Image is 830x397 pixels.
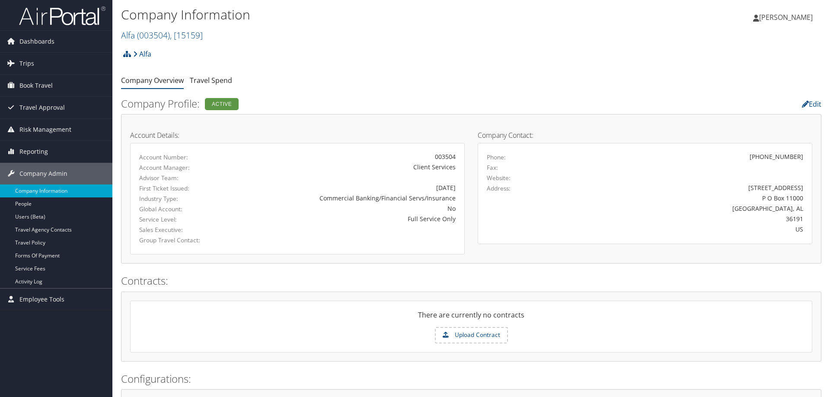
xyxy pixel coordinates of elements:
[19,31,54,52] span: Dashboards
[137,29,170,41] span: ( 003504 )
[121,372,821,386] h2: Configurations:
[19,53,34,74] span: Trips
[139,174,236,182] label: Advisor Team:
[249,204,456,213] div: No
[487,184,511,193] label: Address:
[121,273,821,288] h2: Contracts:
[130,132,465,139] h4: Account Details:
[121,29,203,41] a: Alfa
[750,152,803,161] div: [PHONE_NUMBER]
[121,6,588,24] h1: Company Information
[170,29,203,41] span: , [ 15159 ]
[205,98,239,110] div: Active
[569,204,804,213] div: [GEOGRAPHIC_DATA], AL
[139,153,236,162] label: Account Number:
[121,76,184,85] a: Company Overview
[249,152,456,161] div: 003504
[19,289,64,310] span: Employee Tools
[19,163,67,184] span: Company Admin
[139,163,236,172] label: Account Manager:
[249,162,456,172] div: Client Services
[436,328,507,343] label: Upload Contract
[19,6,105,26] img: airportal-logo.png
[487,163,498,172] label: Fax:
[249,214,456,223] div: Full Service Only
[569,225,804,234] div: US
[487,174,511,182] label: Website:
[478,132,812,139] h4: Company Contact:
[121,96,584,111] h2: Company Profile:
[753,4,821,30] a: [PERSON_NAME]
[190,76,232,85] a: Travel Spend
[139,225,236,234] label: Sales Executive:
[139,205,236,213] label: Global Account:
[19,75,53,96] span: Book Travel
[133,45,151,63] a: Alfa
[139,184,236,193] label: First Ticket Issued:
[249,183,456,192] div: [DATE]
[487,153,506,162] label: Phone:
[19,119,71,140] span: Risk Management
[759,13,813,22] span: [PERSON_NAME]
[139,194,236,203] label: Industry Type:
[569,183,804,192] div: [STREET_ADDRESS]
[569,194,804,203] div: P O Box 11000
[19,141,48,162] span: Reporting
[131,310,812,327] div: There are currently no contracts
[19,97,65,118] span: Travel Approval
[139,215,236,224] label: Service Level:
[569,214,804,223] div: 36191
[249,194,456,203] div: Commercial Banking/Financial Servs/Insurance
[139,236,236,245] label: Group Travel Contact:
[802,99,821,109] a: Edit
